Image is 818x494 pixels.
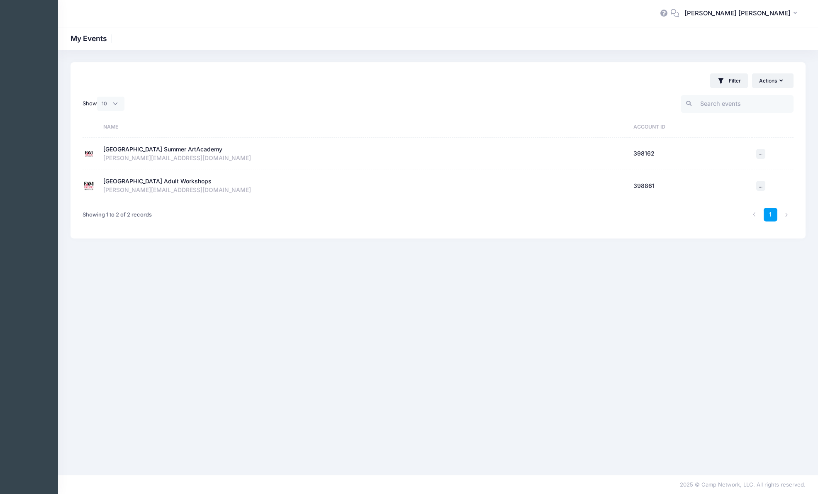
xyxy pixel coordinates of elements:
[97,97,124,111] select: Show
[756,149,765,159] button: ...
[103,154,626,163] div: [PERSON_NAME][EMAIL_ADDRESS][DOMAIN_NAME]
[99,116,630,138] th: Name: activate to sort column ascending
[679,4,806,23] button: [PERSON_NAME] [PERSON_NAME]
[764,208,777,221] a: 1
[83,205,152,224] div: Showing 1 to 2 of 2 records
[83,180,95,192] img: Fresno Art Museum Adult Workshops
[684,9,791,18] span: [PERSON_NAME] [PERSON_NAME]
[103,145,222,154] div: [GEOGRAPHIC_DATA] Summer ArtAcademy
[103,177,212,186] div: [GEOGRAPHIC_DATA] Adult Workshops
[756,181,765,191] button: ...
[680,481,806,488] span: 2025 © Camp Network, LLC. All rights reserved.
[752,73,794,88] button: Actions
[630,116,752,138] th: Account ID: activate to sort column ascending
[71,34,114,43] h1: My Events
[630,138,752,170] td: 398162
[759,183,762,189] span: ...
[83,97,124,111] label: Show
[103,186,626,195] div: [PERSON_NAME][EMAIL_ADDRESS][DOMAIN_NAME]
[83,148,95,160] img: Fresno Art Museum Summer ArtAcademy
[759,151,762,156] span: ...
[681,95,794,113] input: Search events
[710,73,748,88] button: Filter
[630,170,752,202] td: 398861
